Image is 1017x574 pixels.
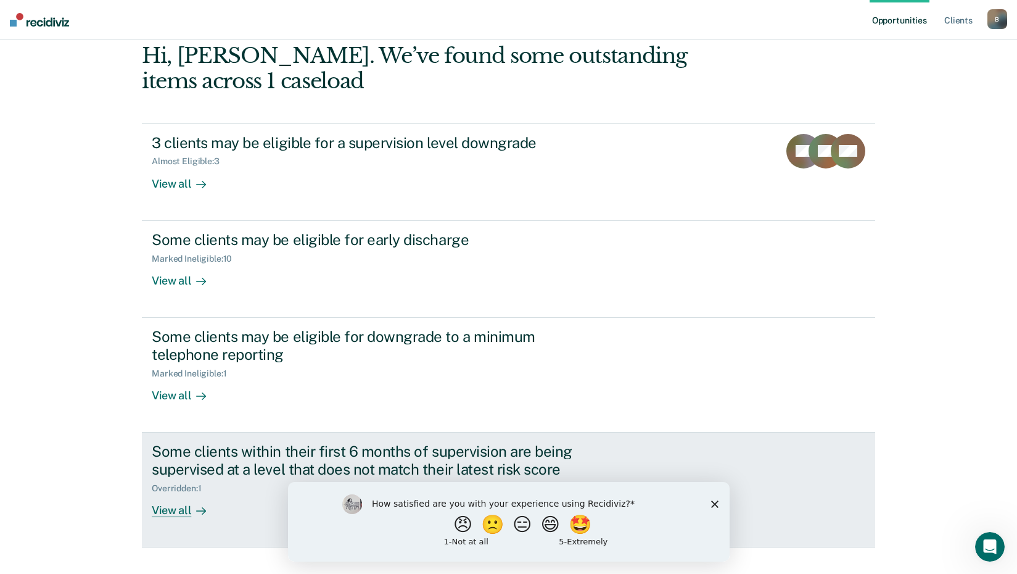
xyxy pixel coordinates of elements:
div: Some clients may be eligible for downgrade to a minimum telephone reporting [152,328,585,364]
a: Some clients may be eligible for downgrade to a minimum telephone reportingMarked Ineligible:1Vie... [142,318,875,433]
div: Some clients may be eligible for early discharge [152,231,585,249]
div: Some clients within their first 6 months of supervision are being supervised at a level that does... [152,443,585,478]
div: Overridden : 1 [152,483,211,494]
a: Some clients may be eligible for early dischargeMarked Ineligible:10View all [142,221,875,318]
div: 3 clients may be eligible for a supervision level downgrade [152,134,585,152]
div: Marked Ineligible : 10 [152,254,242,264]
iframe: Intercom live chat [975,532,1005,562]
button: B [987,9,1007,29]
img: Recidiviz [10,13,69,27]
div: View all [152,264,221,288]
div: Marked Ineligible : 1 [152,368,236,379]
div: View all [152,167,221,191]
div: View all [152,493,221,517]
iframe: Survey by Kim from Recidiviz [288,482,730,562]
a: Some clients within their first 6 months of supervision are being supervised at a level that does... [142,433,875,547]
a: 3 clients may be eligible for a supervision level downgradeAlmost Eligible:3View all [142,123,875,221]
div: Almost Eligible : 3 [152,156,229,167]
div: Hi, [PERSON_NAME]. We’ve found some outstanding items across 1 caseload [142,43,728,94]
div: View all [152,378,221,402]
